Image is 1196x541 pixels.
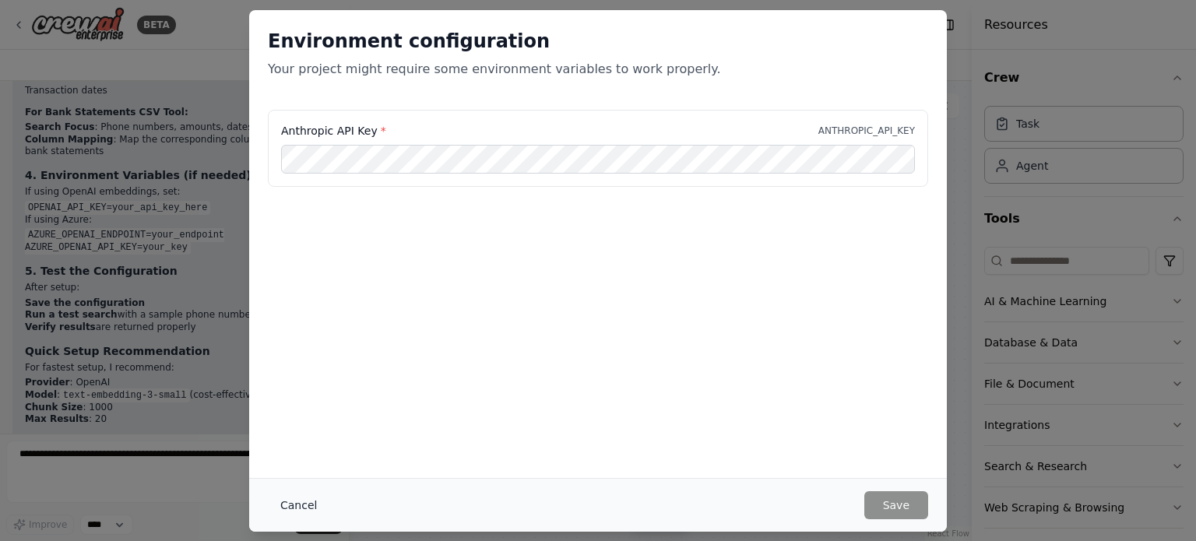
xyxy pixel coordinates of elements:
button: Cancel [268,491,329,519]
p: Your project might require some environment variables to work properly. [268,60,928,79]
p: ANTHROPIC_API_KEY [818,125,915,137]
label: Anthropic API Key [281,123,386,139]
h2: Environment configuration [268,29,928,54]
button: Save [864,491,928,519]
